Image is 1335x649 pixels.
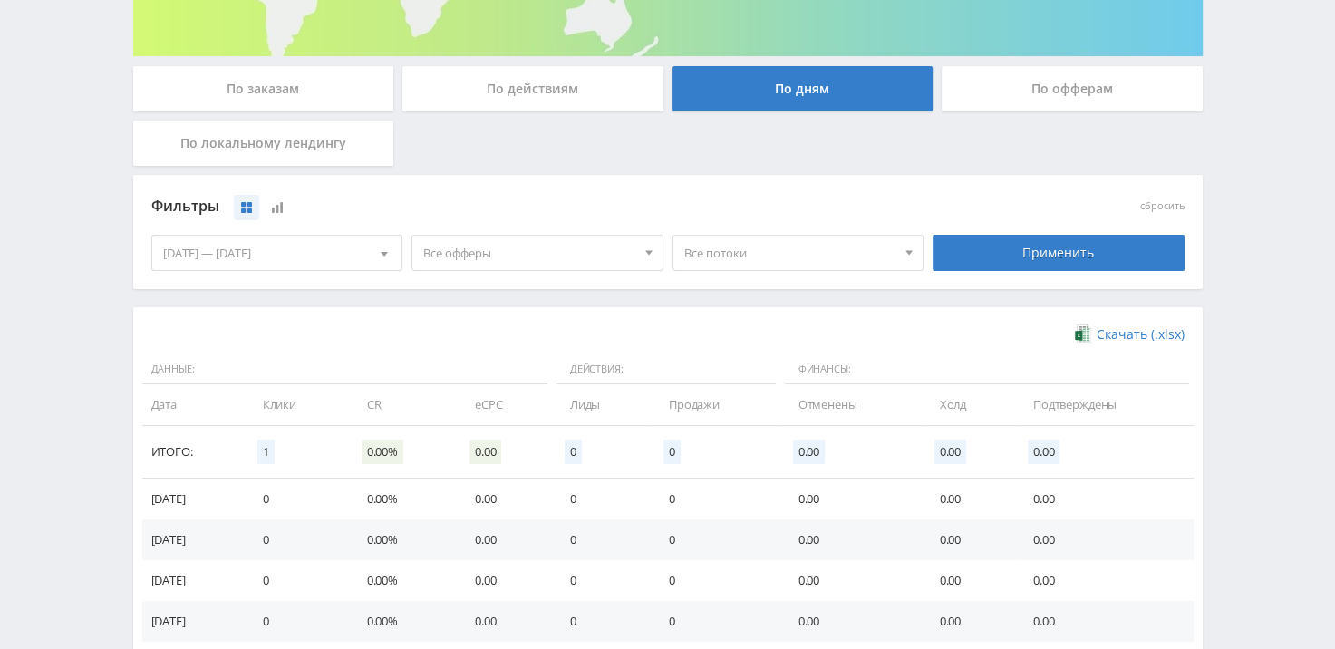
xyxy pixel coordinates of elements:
[651,384,780,425] td: Продажи
[684,236,896,270] span: Все потоки
[349,479,457,519] td: 0.00%
[780,519,922,560] td: 0.00
[1015,601,1194,642] td: 0.00
[349,384,457,425] td: CR
[1097,327,1185,342] span: Скачать (.xlsx)
[1028,440,1059,464] span: 0.00
[402,66,663,111] div: По действиям
[780,601,922,642] td: 0.00
[556,354,776,385] span: Действия:
[942,66,1203,111] div: По офферам
[245,384,349,425] td: Клики
[1075,324,1090,343] img: xlsx
[257,440,275,464] span: 1
[651,519,780,560] td: 0
[457,519,552,560] td: 0.00
[133,121,394,166] div: По локальному лендингу
[151,193,924,220] div: Фильтры
[133,66,394,111] div: По заказам
[362,440,403,464] span: 0.00%
[651,601,780,642] td: 0
[922,601,1015,642] td: 0.00
[142,426,245,479] td: Итого:
[1015,384,1194,425] td: Подтверждены
[349,601,457,642] td: 0.00%
[1015,519,1194,560] td: 0.00
[651,560,780,601] td: 0
[922,384,1015,425] td: Холд
[142,601,245,642] td: [DATE]
[457,479,552,519] td: 0.00
[934,440,966,464] span: 0.00
[1015,560,1194,601] td: 0.00
[245,479,349,519] td: 0
[245,560,349,601] td: 0
[349,560,457,601] td: 0.00%
[457,601,552,642] td: 0.00
[552,519,651,560] td: 0
[780,560,922,601] td: 0.00
[922,519,1015,560] td: 0.00
[152,236,402,270] div: [DATE] — [DATE]
[423,236,635,270] span: Все офферы
[245,519,349,560] td: 0
[552,384,651,425] td: Лиды
[142,479,245,519] td: [DATE]
[142,354,547,385] span: Данные:
[922,560,1015,601] td: 0.00
[1015,479,1194,519] td: 0.00
[349,519,457,560] td: 0.00%
[780,384,922,425] td: Отменены
[457,560,552,601] td: 0.00
[785,354,1189,385] span: Финансы:
[245,601,349,642] td: 0
[1140,200,1185,212] button: сбросить
[672,66,934,111] div: По дням
[142,384,245,425] td: Дата
[793,440,825,464] span: 0.00
[663,440,681,464] span: 0
[651,479,780,519] td: 0
[142,560,245,601] td: [DATE]
[552,560,651,601] td: 0
[933,235,1185,271] div: Применить
[1075,325,1184,344] a: Скачать (.xlsx)
[457,384,552,425] td: eCPC
[142,519,245,560] td: [DATE]
[565,440,582,464] span: 0
[780,479,922,519] td: 0.00
[552,479,651,519] td: 0
[552,601,651,642] td: 0
[469,440,501,464] span: 0.00
[922,479,1015,519] td: 0.00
